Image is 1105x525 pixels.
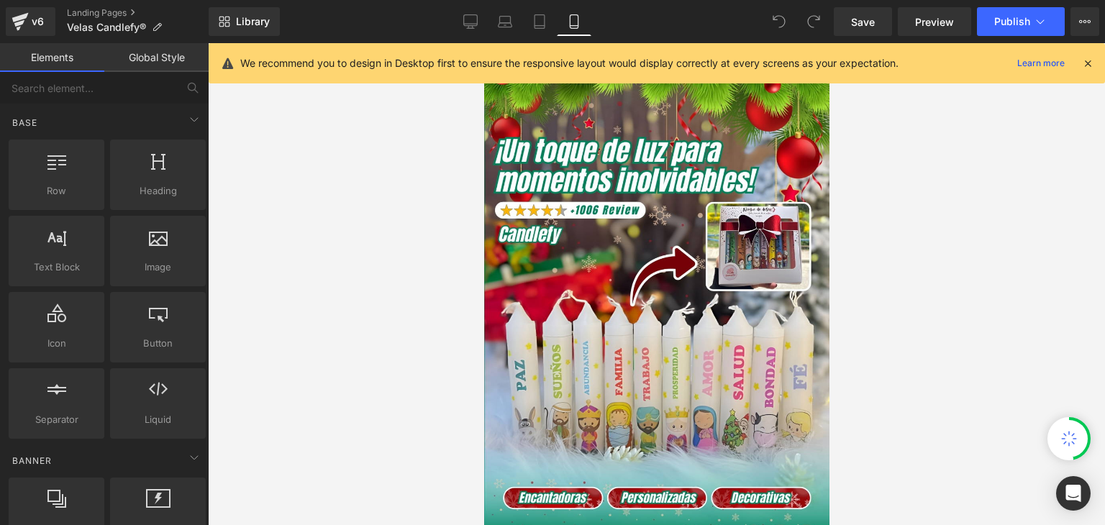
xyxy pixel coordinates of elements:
a: Global Style [104,43,209,72]
a: Desktop [453,7,488,36]
span: Save [851,14,875,29]
p: We recommend you to design in Desktop first to ensure the responsive layout would display correct... [240,55,899,71]
a: Mobile [557,7,591,36]
span: Library [236,15,270,28]
span: Velas Candlefy® [67,22,146,33]
span: Publish [994,16,1030,27]
button: Redo [799,7,828,36]
div: v6 [29,12,47,31]
div: Open Intercom Messenger [1056,476,1091,511]
a: New Library [209,7,280,36]
a: Preview [898,7,971,36]
button: More [1070,7,1099,36]
span: Text Block [13,260,100,275]
button: Publish [977,7,1065,36]
span: Heading [114,183,201,198]
a: Landing Pages [67,7,209,19]
span: Preview [915,14,954,29]
span: Separator [13,412,100,427]
span: Base [11,116,39,129]
span: Row [13,183,100,198]
a: Tablet [522,7,557,36]
span: Liquid [114,412,201,427]
span: Icon [13,336,100,351]
span: Image [114,260,201,275]
a: Learn more [1011,55,1070,72]
button: Undo [765,7,793,36]
a: v6 [6,7,55,36]
a: Laptop [488,7,522,36]
span: Button [114,336,201,351]
span: Banner [11,454,53,467]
